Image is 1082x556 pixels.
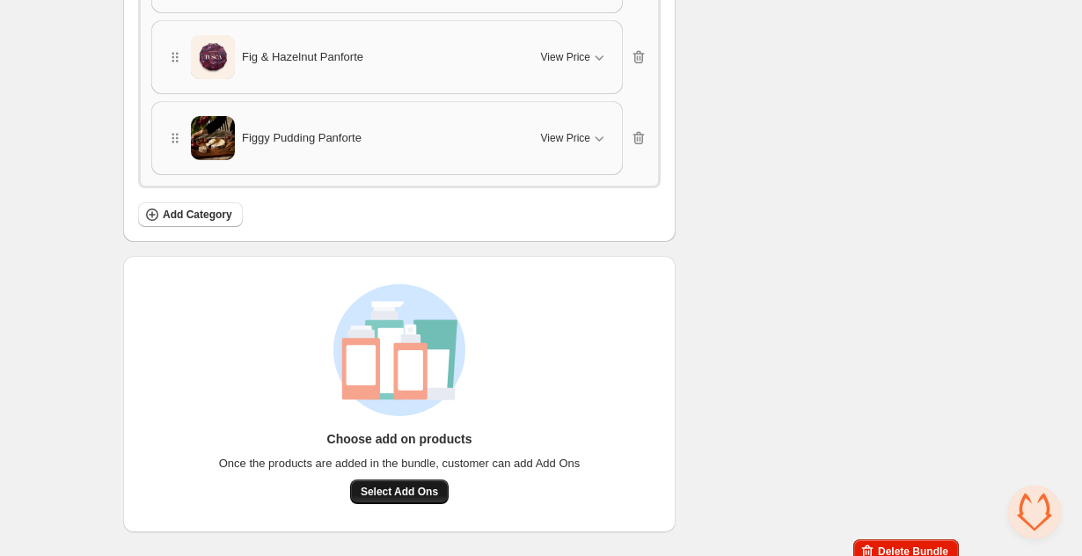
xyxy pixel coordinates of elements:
[541,50,590,64] span: View Price
[163,208,232,222] span: Add Category
[1008,486,1061,538] div: Open chat
[242,129,362,147] span: Figgy Pudding Panforte
[138,202,243,227] button: Add Category
[541,131,590,145] span: View Price
[530,43,618,71] button: View Price
[350,479,449,504] button: Select Add Ons
[530,124,618,152] button: View Price
[242,48,363,66] span: Fig & Hazelnut Panforte
[361,485,438,499] span: Select Add Ons
[191,108,235,167] img: Figgy Pudding Panforte
[219,455,581,472] span: Once the products are added in the bundle, customer can add Add Ons
[191,35,235,79] img: Fig & Hazelnut Panforte
[327,430,472,448] h3: Choose add on products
